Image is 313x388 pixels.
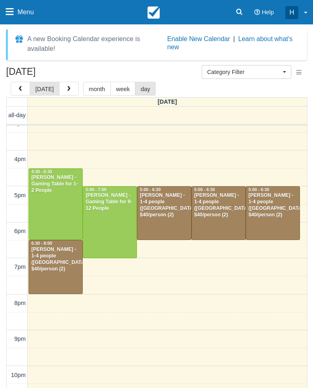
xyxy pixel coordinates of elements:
[86,187,106,192] span: 5:00 - 7:00
[246,186,300,240] a: 5:00 - 6:30[PERSON_NAME] - 1-4 people ([GEOGRAPHIC_DATA]) $40/person (2)
[29,240,83,294] a: 6:30 - 8:00[PERSON_NAME] - 1-4 people ([GEOGRAPHIC_DATA]) $40/person (2)
[249,187,269,192] span: 5:00 - 6:30
[85,192,134,212] div: [PERSON_NAME] - Gaming Table for 9-12 People
[207,68,281,76] span: Category Filter
[14,192,26,198] span: 5pm
[262,9,274,15] span: Help
[83,82,111,96] button: month
[254,9,260,15] i: Help
[14,120,26,126] span: 3pm
[31,174,80,194] div: [PERSON_NAME] - Gaming Table for 1-2 People
[14,228,26,234] span: 6pm
[14,264,26,270] span: 7pm
[167,35,230,43] button: Enable New Calendar
[202,65,291,79] button: Category Filter
[233,35,235,42] span: |
[137,186,191,240] a: 5:00 - 6:30[PERSON_NAME] - 1-4 people ([GEOGRAPHIC_DATA]) $40/person (2)
[167,35,293,50] a: Learn about what's new
[139,192,189,218] div: [PERSON_NAME] - 1-4 people ([GEOGRAPHIC_DATA]) $40/person (2)
[192,186,246,240] a: 5:00 - 6:30[PERSON_NAME] - 1-4 people ([GEOGRAPHIC_DATA]) $40/person (2)
[194,187,215,192] span: 5:00 - 6:30
[31,170,52,174] span: 4:30 - 6:30
[158,98,177,105] span: [DATE]
[31,241,52,246] span: 6:30 - 8:00
[9,112,26,118] span: all-day
[110,82,136,96] button: week
[194,192,243,218] div: [PERSON_NAME] - 1-4 people ([GEOGRAPHIC_DATA]) $40/person (2)
[30,82,60,96] button: [DATE]
[31,246,80,272] div: [PERSON_NAME] - 1-4 people ([GEOGRAPHIC_DATA]) $40/person (2)
[14,300,26,306] span: 8pm
[27,34,164,54] div: A new Booking Calendar experience is available!
[135,82,156,96] button: day
[14,156,26,162] span: 4pm
[140,187,161,192] span: 5:00 - 6:30
[6,67,109,82] h2: [DATE]
[83,186,137,258] a: 5:00 - 7:00[PERSON_NAME] - Gaming Table for 9-12 People
[148,7,160,19] img: checkfront-main-nav-mini-logo.png
[14,336,26,342] span: 9pm
[11,372,26,378] span: 10pm
[248,192,298,218] div: [PERSON_NAME] - 1-4 people ([GEOGRAPHIC_DATA]) $40/person (2)
[285,6,298,19] div: H
[29,168,83,240] a: 4:30 - 6:30[PERSON_NAME] - Gaming Table for 1-2 People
